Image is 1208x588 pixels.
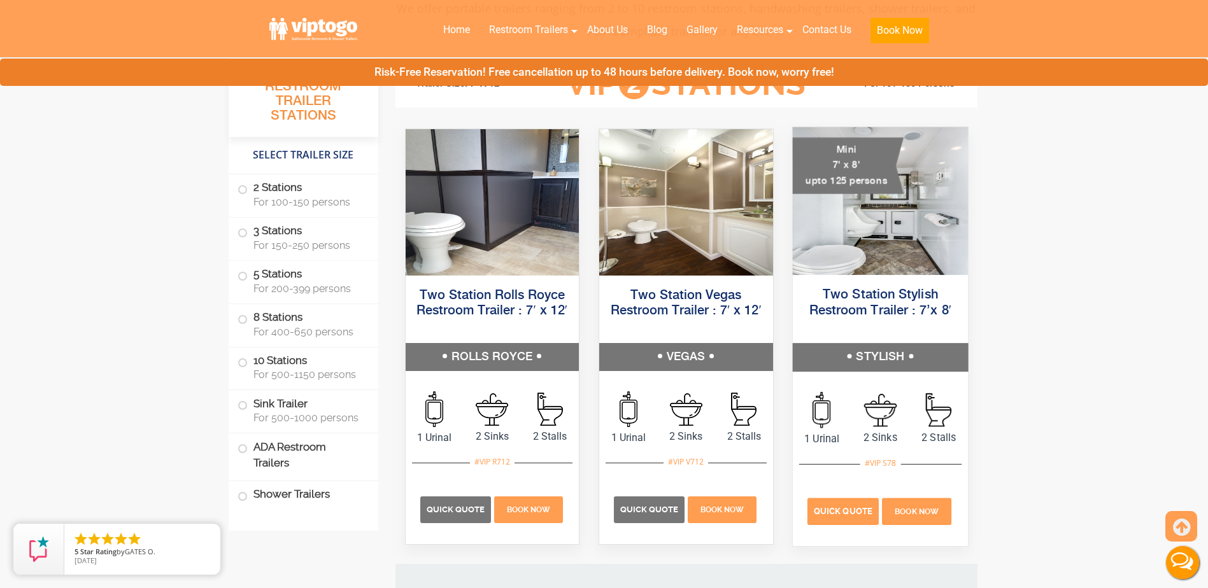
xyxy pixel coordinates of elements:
img: Side view of two station restroom trailer with separate doors for males and females [406,129,579,276]
label: 5 Stations [238,261,369,300]
span: 2 Stalls [521,429,579,444]
a: Two Station Rolls Royce Restroom Trailer : 7′ x 12′ [416,289,567,318]
a: Book Now [686,503,758,515]
span: Book Now [700,505,744,514]
div: #VIP V712 [664,454,708,470]
img: Side view of two station restroom trailer with separate doors for males and females [599,129,773,276]
span: For 200-399 persons [253,283,363,295]
span: For 400-650 persons [253,326,363,338]
span: For 150-250 persons [253,239,363,251]
span: Quick Quote [427,505,485,514]
img: Review Rating [26,536,52,562]
img: an icon of sink [863,393,897,426]
label: Shower Trailers [238,481,369,508]
a: Blog [637,16,677,44]
div: #VIP R712 [470,454,515,470]
li:  [73,531,89,547]
h5: VEGAS [599,343,773,371]
label: Sink Trailer [238,390,369,430]
li:  [87,531,102,547]
span: 5 [75,547,78,556]
li:  [113,531,129,547]
a: Book Now [880,505,953,517]
a: Book Now [861,16,939,51]
h5: STYLISH [792,343,967,371]
a: Resources [727,16,793,44]
label: 3 Stations [238,218,369,257]
a: Two Station Stylish Restroom Trailer : 7’x 8′ [809,288,951,317]
div: #VIP S78 [860,455,900,472]
img: an icon of urinal [425,391,443,427]
span: Quick Quote [620,505,678,514]
span: by [75,548,210,557]
span: For 500-1150 persons [253,368,363,381]
span: For 100-150 persons [253,196,363,208]
span: Book Now [895,507,939,516]
img: an icon of urinal [620,391,637,427]
button: Book Now [870,18,929,43]
label: 2 Stations [238,174,369,214]
img: an icon of stall [537,393,563,426]
a: Book Now [492,503,564,515]
span: 1 Urinal [599,430,657,445]
img: an icon of sink [476,393,508,426]
a: About Us [578,16,637,44]
span: For 500-1000 persons [253,412,363,424]
span: Quick Quote [814,507,872,516]
a: Quick Quote [807,505,881,517]
h3: VIP Stations [546,67,825,102]
div: Mini 7' x 8' upto 125 persons [792,137,903,194]
a: Restroom Trailers [480,16,578,44]
span: 2 Sinks [657,429,715,444]
span: GATES O. [125,547,155,556]
img: an icon of stall [731,393,757,426]
img: an icon of urinal [813,392,830,428]
h5: ROLLS ROYCE [406,343,579,371]
span: Book Now [507,505,550,514]
span: 2 Stalls [909,430,968,445]
h4: Select Trailer Size [229,143,378,167]
img: an icon of sink [670,393,702,426]
button: Live Chat [1157,537,1208,588]
span: 2 Sinks [463,429,521,444]
img: an icon of stall [926,393,951,427]
span: 2 Stalls [715,429,773,444]
a: Contact Us [793,16,861,44]
label: ADA Restroom Trailers [238,433,369,477]
label: 8 Stations [238,304,369,344]
h3: All Portable Restroom Trailer Stations [229,60,378,137]
a: Quick Quote [420,503,493,515]
span: 1 Urinal [406,430,464,445]
li:  [100,531,115,547]
li:  [127,531,142,547]
a: Gallery [677,16,727,44]
a: Home [434,16,480,44]
label: 10 Stations [238,347,369,387]
span: 1 Urinal [792,431,851,446]
img: A mini restroom trailer with two separate stations and separate doors for males and females [792,127,967,275]
span: Star Rating [80,547,117,556]
a: Two Station Vegas Restroom Trailer : 7′ x 12′ [611,289,762,318]
a: Quick Quote [614,503,686,515]
span: 2 Sinks [851,430,909,445]
span: [DATE] [75,556,97,565]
